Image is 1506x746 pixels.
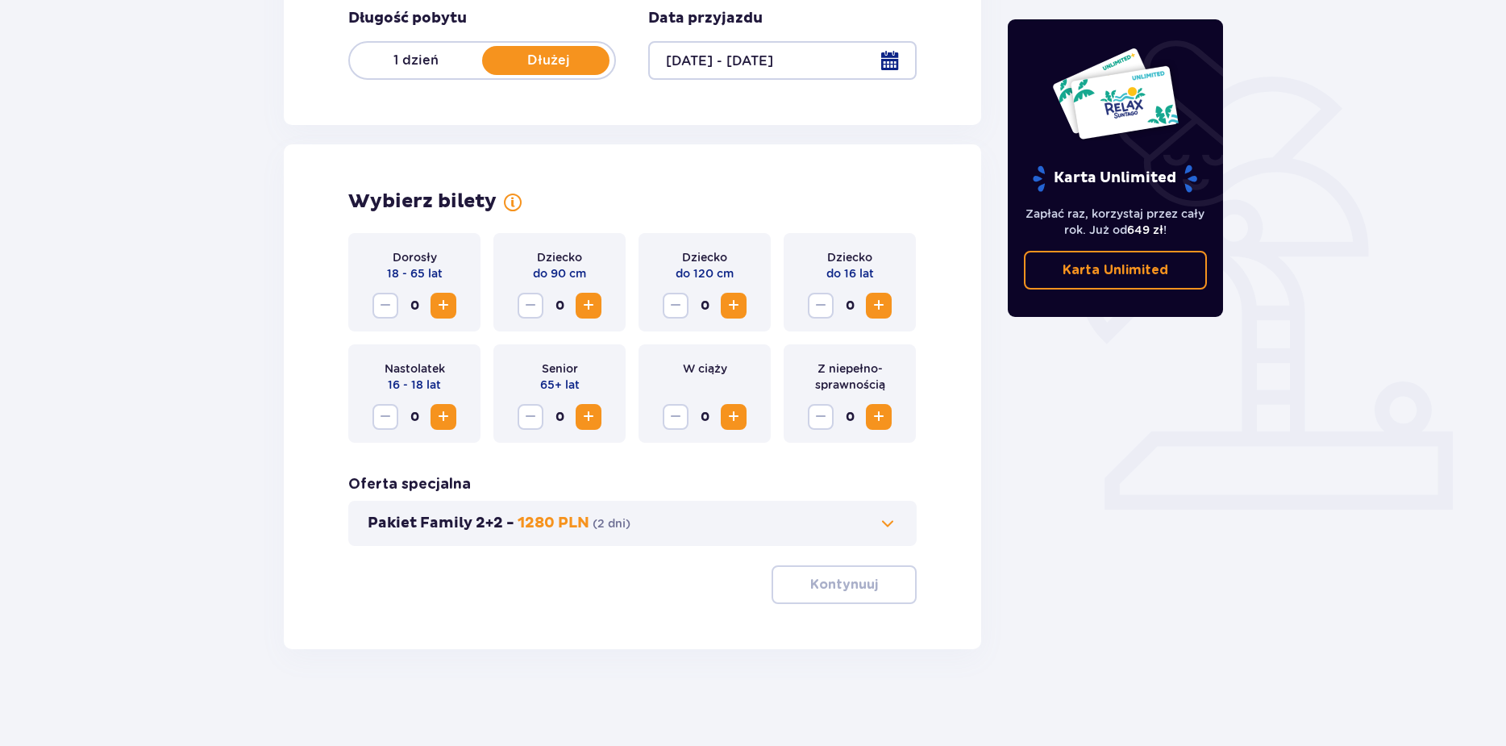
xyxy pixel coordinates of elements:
button: Decrease [518,293,543,319]
p: do 16 lat [826,265,874,281]
button: Increase [576,404,601,430]
button: Decrease [663,404,689,430]
span: 0 [547,293,572,319]
span: 649 zł [1127,223,1163,236]
button: Kontynuuj [772,565,917,604]
p: Dorosły [393,249,437,265]
p: 16 - 18 lat [388,377,441,393]
p: do 90 cm [533,265,586,281]
p: Kontynuuj [810,576,878,594]
p: Wybierz bilety [348,190,497,214]
span: 0 [547,404,572,430]
a: Karta Unlimited [1024,251,1208,290]
button: Increase [431,293,456,319]
p: W ciąży [683,360,727,377]
button: Increase [866,404,892,430]
p: Dłużej [482,52,614,69]
button: Increase [866,293,892,319]
p: do 120 cm [676,265,734,281]
p: Dziecko [827,249,872,265]
button: Decrease [808,293,834,319]
p: 18 - 65 lat [387,265,443,281]
p: Karta Unlimited [1031,165,1199,193]
button: Decrease [663,293,689,319]
p: 1280 PLN [518,514,589,533]
button: Decrease [372,293,398,319]
button: Increase [721,404,747,430]
p: Zapłać raz, korzystaj przez cały rok. Już od ! [1024,206,1208,238]
p: Pakiet Family 2+2 - [368,514,514,533]
p: Z niepełno­sprawnością [797,360,903,393]
span: 0 [401,293,427,319]
p: 65+ lat [540,377,580,393]
button: Decrease [518,404,543,430]
button: Increase [721,293,747,319]
button: Pakiet Family 2+2 -1280 PLN(2 dni) [368,514,897,533]
span: 0 [837,404,863,430]
span: 0 [401,404,427,430]
p: Dziecko [537,249,582,265]
button: Increase [576,293,601,319]
p: Senior [542,360,578,377]
span: 0 [692,404,718,430]
p: ( 2 dni ) [593,515,630,531]
p: 1 dzień [350,52,482,69]
p: Dziecko [682,249,727,265]
p: Data przyjazdu [648,9,763,28]
span: 0 [692,293,718,319]
span: 0 [837,293,863,319]
p: Długość pobytu [348,9,467,28]
button: Decrease [372,404,398,430]
button: Decrease [808,404,834,430]
p: Karta Unlimited [1063,261,1168,279]
p: Oferta specjalna [348,475,471,494]
button: Increase [431,404,456,430]
p: Nastolatek [385,360,445,377]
